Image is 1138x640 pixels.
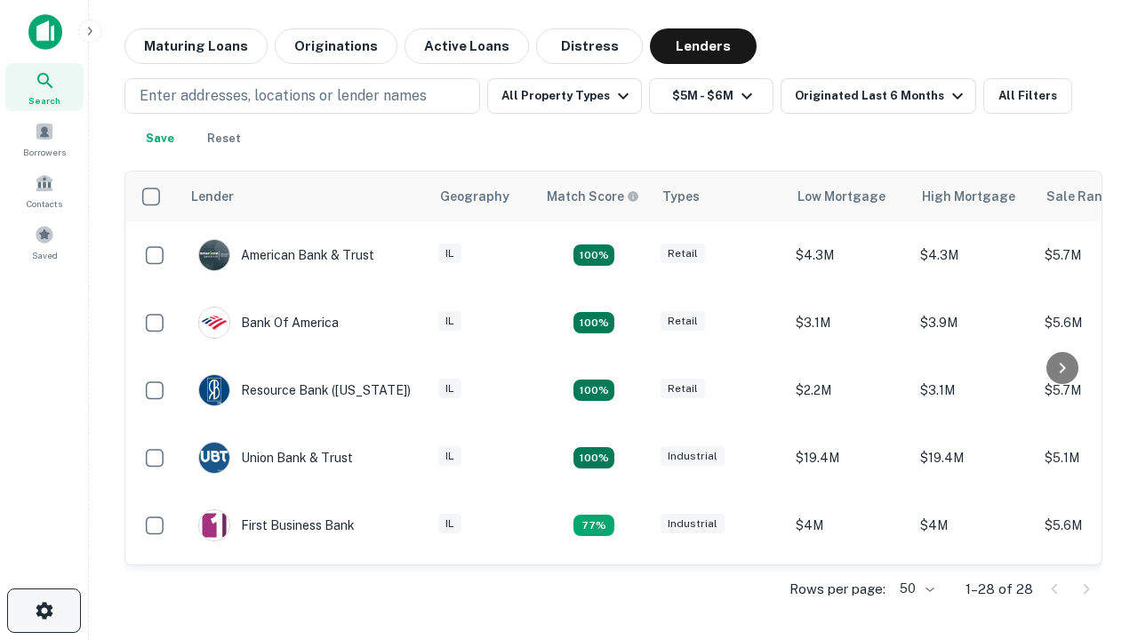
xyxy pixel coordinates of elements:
[797,186,886,207] div: Low Mortgage
[661,514,725,534] div: Industrial
[5,166,84,214] a: Contacts
[198,239,374,271] div: American Bank & Trust
[649,78,773,114] button: $5M - $6M
[487,78,642,114] button: All Property Types
[438,446,461,467] div: IL
[573,244,614,266] div: Matching Properties: 7, hasApolloMatch: undefined
[911,492,1036,559] td: $4M
[5,115,84,163] a: Borrowers
[795,85,968,107] div: Originated Last 6 Months
[966,579,1033,600] p: 1–28 of 28
[787,221,911,289] td: $4.3M
[787,492,911,559] td: $4M
[911,289,1036,356] td: $3.9M
[547,187,636,206] h6: Match Score
[28,14,62,50] img: capitalize-icon.png
[196,121,252,156] button: Reset
[429,172,536,221] th: Geography
[573,515,614,536] div: Matching Properties: 3, hasApolloMatch: undefined
[199,443,229,473] img: picture
[5,63,84,111] a: Search
[438,244,461,264] div: IL
[787,424,911,492] td: $19.4M
[199,375,229,405] img: picture
[28,93,60,108] span: Search
[27,196,62,211] span: Contacts
[140,85,427,107] p: Enter addresses, locations or lender names
[573,447,614,468] div: Matching Properties: 4, hasApolloMatch: undefined
[198,509,355,541] div: First Business Bank
[124,78,480,114] button: Enter addresses, locations or lender names
[180,172,429,221] th: Lender
[781,78,976,114] button: Originated Last 6 Months
[911,356,1036,424] td: $3.1M
[661,446,725,467] div: Industrial
[132,121,188,156] button: Save your search to get updates of matches that match your search criteria.
[787,289,911,356] td: $3.1M
[652,172,787,221] th: Types
[438,514,461,534] div: IL
[198,442,353,474] div: Union Bank & Trust
[536,172,652,221] th: Capitalize uses an advanced AI algorithm to match your search with the best lender. The match sco...
[661,311,705,332] div: Retail
[5,218,84,266] a: Saved
[23,145,66,159] span: Borrowers
[983,78,1072,114] button: All Filters
[124,28,268,64] button: Maturing Loans
[922,186,1015,207] div: High Mortgage
[440,186,509,207] div: Geography
[911,424,1036,492] td: $19.4M
[438,379,461,399] div: IL
[547,187,639,206] div: Capitalize uses an advanced AI algorithm to match your search with the best lender. The match sco...
[662,186,700,207] div: Types
[573,380,614,401] div: Matching Properties: 4, hasApolloMatch: undefined
[405,28,529,64] button: Active Loans
[789,579,886,600] p: Rows per page:
[32,248,58,262] span: Saved
[438,311,461,332] div: IL
[911,172,1036,221] th: High Mortgage
[198,307,339,339] div: Bank Of America
[787,356,911,424] td: $2.2M
[275,28,397,64] button: Originations
[199,308,229,338] img: picture
[1049,498,1138,583] iframe: Chat Widget
[661,244,705,264] div: Retail
[787,172,911,221] th: Low Mortgage
[911,559,1036,627] td: $4.2M
[911,221,1036,289] td: $4.3M
[787,559,911,627] td: $3.9M
[650,28,757,64] button: Lenders
[573,312,614,333] div: Matching Properties: 4, hasApolloMatch: undefined
[199,240,229,270] img: picture
[198,374,411,406] div: Resource Bank ([US_STATE])
[536,28,643,64] button: Distress
[893,576,937,602] div: 50
[191,186,234,207] div: Lender
[661,379,705,399] div: Retail
[199,510,229,540] img: picture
